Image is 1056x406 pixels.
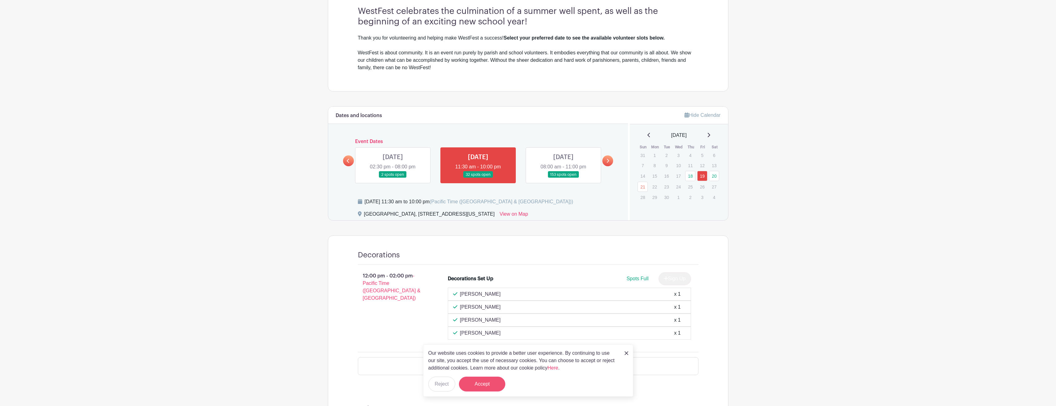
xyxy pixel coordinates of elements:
a: 21 [638,182,648,192]
div: Decorations Set Up [448,275,493,282]
h4: Decorations [358,251,400,260]
p: 4 [685,150,695,160]
p: 12 [697,161,707,170]
p: 31 [638,150,648,160]
p: [PERSON_NAME] [460,316,501,324]
span: Spots Full [626,276,648,281]
div: x 1 [674,290,681,298]
div: Thank you for volunteering and helping make WestFest a success! [358,34,698,42]
div: [GEOGRAPHIC_DATA], [STREET_ADDRESS][US_STATE] [364,210,495,220]
p: 4 [709,192,719,202]
p: 6 [709,150,719,160]
p: 24 [673,182,684,192]
p: 27 [709,182,719,192]
p: 25 [685,182,695,192]
p: 3 [673,150,684,160]
a: 19 [697,171,707,181]
a: Here [548,365,558,370]
p: 1 [673,192,684,202]
p: 10 [673,161,684,170]
p: 12:00 pm - 02:00 pm [348,270,438,304]
p: Our website uses cookies to provide a better user experience. By continuing to use our site, you ... [428,349,618,372]
p: 7 [638,161,648,170]
span: (Pacific Time ([GEOGRAPHIC_DATA] & [GEOGRAPHIC_DATA])) [430,199,573,204]
th: Wed [673,144,685,150]
p: 13 [709,161,719,170]
h6: Dates and locations [336,113,382,119]
th: Mon [649,144,661,150]
p: 15 [650,171,660,181]
button: Reject [428,377,455,391]
p: 29 [650,192,660,202]
div: x 1 [674,316,681,324]
p: 22 [650,182,660,192]
p: 11 [685,161,695,170]
a: 20 [709,171,719,181]
p: 9 [661,161,672,170]
p: 1 [650,150,660,160]
img: close_button-5f87c8562297e5c2d7936805f587ecaba9071eb48480494691a3f1689db116b3.svg [625,351,628,355]
div: x 1 [674,329,681,337]
p: 17 [673,171,684,181]
strong: Select your preferred date to see the available volunteer slots below. [503,35,664,40]
a: 18 [685,171,695,181]
a: Hide Calendar [685,112,720,118]
div: WestFest is about community. It is an event run purely by parish and school volunteers. It embodi... [358,49,698,71]
p: 3 [697,192,707,202]
p: 8 [650,161,660,170]
div: Loading... [358,357,698,375]
button: Accept [459,377,505,391]
div: x 1 [674,303,681,311]
p: 30 [661,192,672,202]
p: 23 [661,182,672,192]
div: [DATE] 11:30 am to 10:00 pm [365,198,573,205]
th: Sat [709,144,721,150]
th: Tue [661,144,673,150]
th: Fri [697,144,709,150]
p: [PERSON_NAME] [460,329,501,337]
p: [PERSON_NAME] [460,290,501,298]
th: Thu [685,144,697,150]
span: [DATE] [671,132,687,139]
h6: Event Dates [354,139,603,145]
th: Sun [637,144,649,150]
p: 5 [697,150,707,160]
p: 2 [661,150,672,160]
h3: WestFest celebrates the culmination of a summer well spent, as well as the beginning of an exciti... [358,6,698,27]
a: View on Map [499,210,528,220]
p: 14 [638,171,648,181]
p: 26 [697,182,707,192]
p: 2 [685,192,695,202]
p: 16 [661,171,672,181]
p: 28 [638,192,648,202]
p: [PERSON_NAME] [460,303,501,311]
